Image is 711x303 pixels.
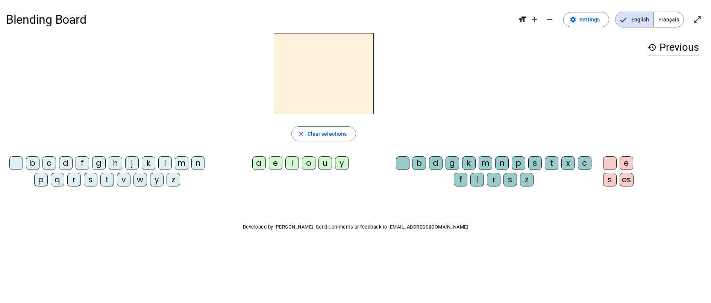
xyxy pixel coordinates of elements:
div: c [578,156,591,170]
mat-button-toggle-group: Language selection [615,12,684,27]
div: v [117,173,130,186]
div: s [84,173,97,186]
span: Settings [579,15,600,24]
div: w [133,173,147,186]
span: Clear selections [308,129,347,138]
div: es [620,173,634,186]
div: s [603,173,617,186]
button: Enter full screen [690,12,705,27]
div: m [479,156,492,170]
div: t [545,156,558,170]
div: z [167,173,180,186]
div: l [470,173,484,186]
mat-icon: close [298,130,305,137]
div: q [51,173,64,186]
div: n [495,156,509,170]
h1: Blending Board [6,8,512,32]
span: English [615,12,653,27]
span: Français [654,12,684,27]
h3: Previous [647,39,699,56]
div: i [285,156,299,170]
div: d [59,156,73,170]
div: g [446,156,459,170]
div: d [429,156,443,170]
mat-icon: open_in_full [693,15,702,24]
mat-icon: settings [570,16,576,23]
div: j [125,156,139,170]
div: e [620,156,633,170]
button: Decrease font size [542,12,557,27]
div: o [302,156,315,170]
div: x [561,156,575,170]
div: a [252,156,266,170]
div: f [454,173,467,186]
div: s [528,156,542,170]
div: s [503,173,517,186]
div: b [412,156,426,170]
div: p [512,156,525,170]
div: y [150,173,164,186]
div: t [100,173,114,186]
button: Increase font size [527,12,542,27]
mat-icon: format_size [518,15,527,24]
div: u [318,156,332,170]
div: k [462,156,476,170]
button: Settings [563,12,609,27]
div: e [269,156,282,170]
div: g [92,156,106,170]
div: n [191,156,205,170]
div: m [175,156,188,170]
div: r [67,173,81,186]
div: h [109,156,122,170]
mat-icon: add [530,15,539,24]
mat-icon: remove [545,15,554,24]
p: Developed by [PERSON_NAME]. Send comments or feedback to [EMAIL_ADDRESS][DOMAIN_NAME] [6,223,705,232]
div: c [42,156,56,170]
button: Clear selections [291,126,356,141]
div: z [520,173,534,186]
mat-icon: history [647,43,656,52]
div: p [34,173,48,186]
div: r [487,173,500,186]
div: k [142,156,155,170]
div: f [76,156,89,170]
div: b [26,156,39,170]
div: y [335,156,349,170]
div: l [158,156,172,170]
